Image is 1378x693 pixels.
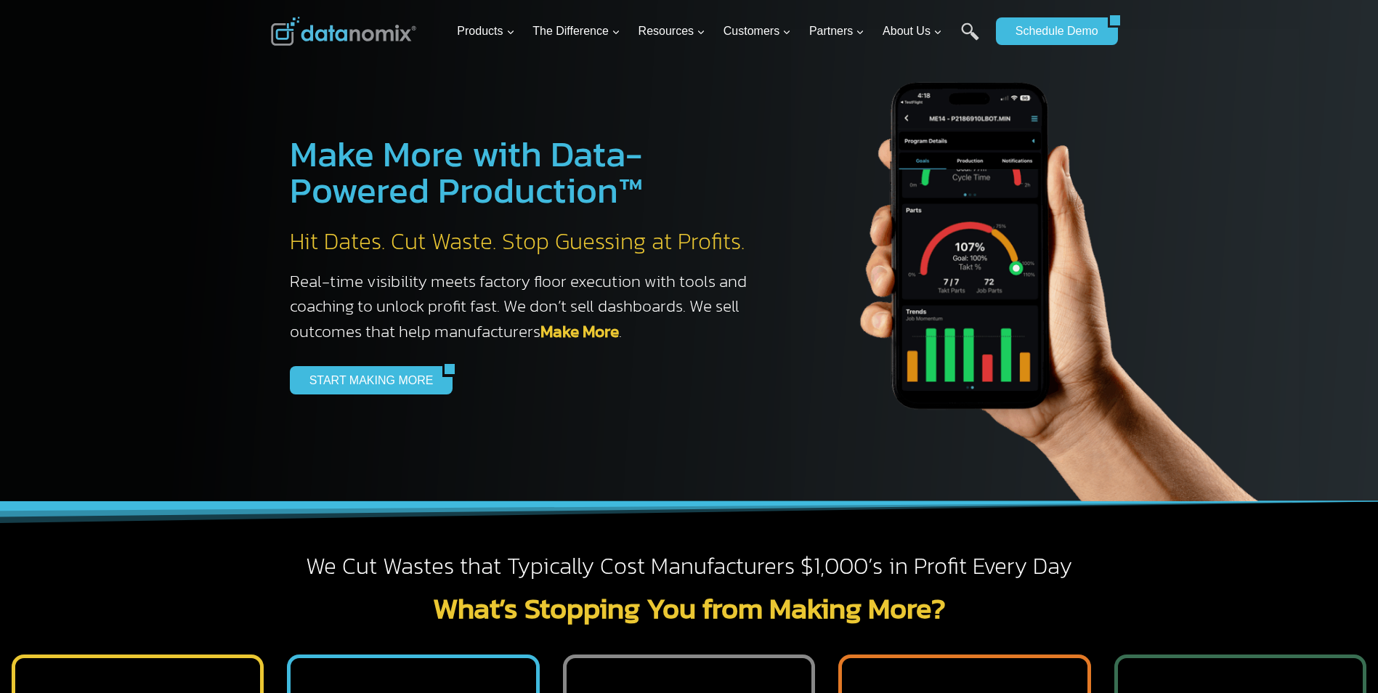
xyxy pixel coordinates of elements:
a: Search [961,23,979,55]
img: Datanomix [271,17,416,46]
a: Schedule Demo [996,17,1108,45]
span: Resources [639,22,705,41]
h3: Real-time visibility meets factory floor execution with tools and coaching to unlock profit fast.... [290,269,762,344]
h2: We Cut Wastes that Typically Cost Manufacturers $1,000’s in Profit Every Day [271,551,1108,582]
h1: Make More with Data-Powered Production™ [290,136,762,208]
span: Customers [724,22,791,41]
img: The Datanoix Mobile App available on Android and iOS Devices [791,29,1300,501]
a: Make More [540,319,619,344]
span: About Us [883,22,942,41]
span: Products [457,22,514,41]
h2: What’s Stopping You from Making More? [271,593,1108,623]
h2: Hit Dates. Cut Waste. Stop Guessing at Profits. [290,227,762,257]
span: Partners [809,22,864,41]
a: START MAKING MORE [290,366,443,394]
nav: Primary Navigation [451,8,989,55]
span: The Difference [532,22,620,41]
